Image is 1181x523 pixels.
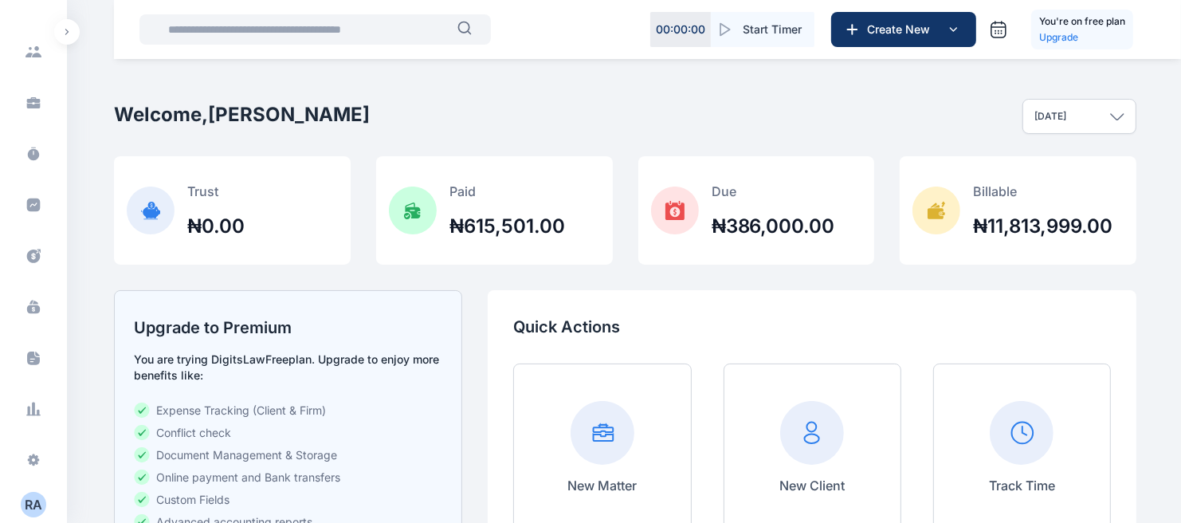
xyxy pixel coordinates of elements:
p: Trust [187,182,245,201]
p: Billable [973,182,1112,201]
p: New Matter [568,476,638,495]
span: Start Timer [743,22,802,37]
span: Document Management & Storage [156,447,337,463]
button: RA [21,492,46,517]
h5: You're on free plan [1039,14,1125,29]
p: Quick Actions [513,316,1111,338]
button: Start Timer [711,12,814,47]
div: R A [21,495,46,514]
button: Create New [831,12,976,47]
h2: ₦11,813,999.00 [973,214,1112,239]
p: 00 : 00 : 00 [656,22,705,37]
p: Track Time [989,476,1055,495]
h2: ₦0.00 [187,214,245,239]
h2: ₦615,501.00 [449,214,565,239]
p: You are trying DigitsLaw Free plan. Upgrade to enjoy more benefits like: [134,352,442,383]
span: Online payment and Bank transfers [156,470,340,486]
h2: ₦386,000.00 [712,214,835,239]
h2: Welcome, [PERSON_NAME] [114,102,370,128]
p: Upgrade [1039,29,1125,45]
span: Expense Tracking (Client & Firm) [156,403,326,419]
p: Due [712,182,835,201]
p: Paid [449,182,565,201]
h2: Upgrade to Premium [134,317,442,339]
p: New Client [779,476,845,495]
span: Custom Fields [156,492,230,508]
button: RA [10,492,57,517]
span: Create New [861,22,944,37]
span: Conflict check [156,425,231,441]
p: [DATE] [1034,110,1066,123]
